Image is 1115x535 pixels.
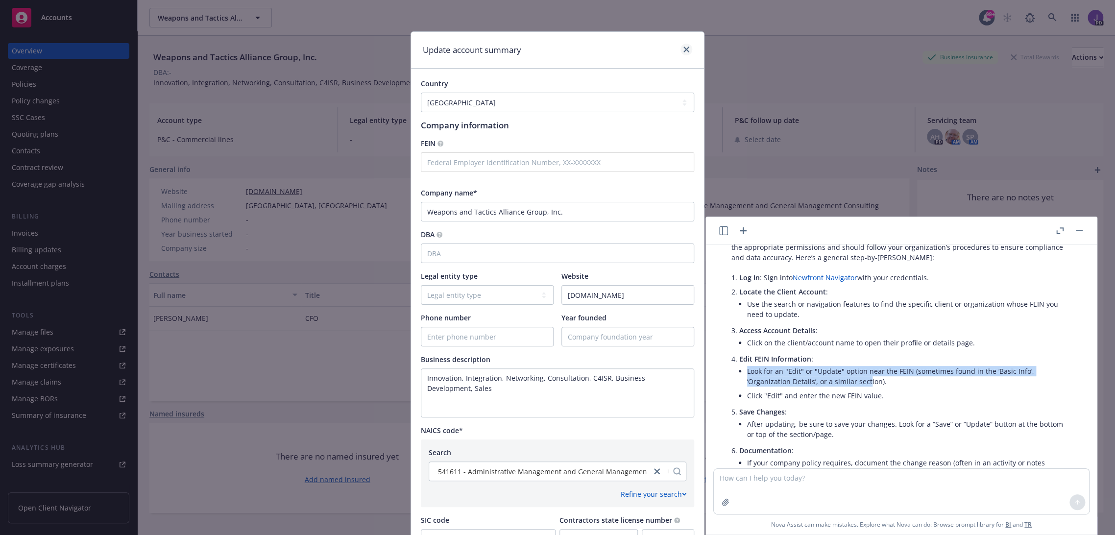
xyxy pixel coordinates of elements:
input: Company name [421,202,694,221]
span: Contractors state license number [559,515,672,525]
li: If your company policy requires, document the change reason (often in an activity or notes sectio... [747,456,1071,480]
span: Search [429,448,451,457]
span: 541611 - Administrative Management and General Management Consulting Services [434,466,646,477]
input: Enter URL [562,286,694,304]
li: : Sign into with your credentials. [739,270,1071,285]
span: DBA [421,230,435,239]
a: Newfront Navigator [793,273,857,282]
li: Use the search or navigation features to find the specific client or organization whose FEIN you ... [747,297,1071,321]
textarea: Enter business description [421,368,694,417]
input: Enter phone number [421,327,553,346]
li: : [739,443,1071,482]
span: Access Account Details [739,326,816,335]
span: Save Changes [739,407,785,416]
a: close [651,465,663,477]
li: : [739,405,1071,443]
div: Refine your search [621,489,686,499]
span: FEIN [421,139,436,148]
span: Documentation [739,446,792,455]
span: Website [561,271,588,281]
a: TR [1024,520,1032,529]
input: Company foundation year [562,327,694,346]
span: Log In [739,273,760,282]
li: : [739,352,1071,405]
span: 541611 - Administrative Management and General Management Consulting Services [438,466,716,477]
span: NAICS code* [421,426,463,435]
h1: Update account summary [423,44,521,56]
span: Edit FEIN Information [739,354,811,364]
h1: Company information [421,120,694,130]
li: Click "Edit" and enter the new FEIN value. [747,389,1071,403]
a: close [680,44,692,55]
span: Business description [421,355,490,364]
input: Federal Employer Identification Number, XX-XXXXXXX [421,152,694,172]
li: After updating, be sure to save your changes. Look for a “Save” or “Update” button at the bottom ... [747,417,1071,441]
span: Phone number [421,313,471,322]
input: DBA [421,243,694,263]
span: Country [421,79,448,88]
span: SIC code [421,515,449,525]
span: Legal entity type [421,271,478,281]
li: : [739,323,1071,352]
li: : [739,285,1071,323]
li: Look for an "Edit" or "Update" option near the FEIN (sometimes found in the ‘Basic Info’, ‘Organi... [747,364,1071,389]
span: Year founded [561,313,606,322]
li: Click on the client/account name to open their profile or details page. [747,336,1071,350]
p: To update a FEIN (Federal Employer Identification Number) in Newfront Navigator, you typically ne... [731,232,1071,263]
span: Nova Assist can make mistakes. Explore what Nova can do: Browse prompt library for and [710,514,1093,535]
a: BI [1005,520,1011,529]
span: Locate the Client Account [739,287,826,296]
span: Company name* [421,188,477,197]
